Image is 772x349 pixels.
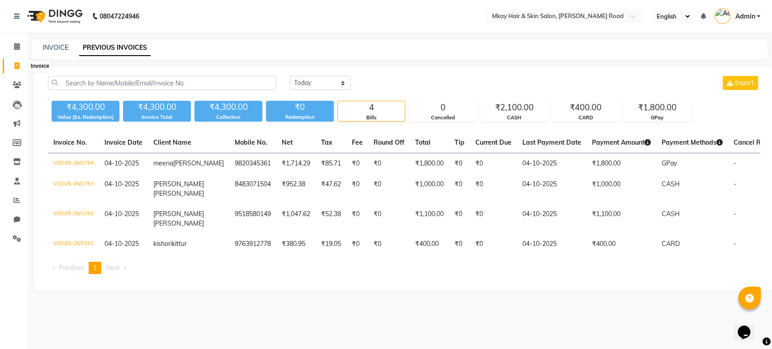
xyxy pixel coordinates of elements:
span: Last Payment Date [522,138,581,146]
td: ₹0 [368,174,410,204]
td: V/2025-26/2763 [48,174,99,204]
div: 4 [338,101,405,114]
td: ₹1,000.00 [410,174,449,204]
td: ₹52.38 [316,204,346,234]
td: ₹1,100.00 [410,204,449,234]
span: Next [106,264,120,272]
div: Invoice [28,61,52,71]
td: ₹47.62 [316,174,346,204]
div: CASH [481,114,548,122]
td: ₹0 [346,153,368,174]
span: - [734,240,736,248]
span: meena [153,159,173,167]
span: Tax [321,138,332,146]
span: Previous [59,264,84,272]
td: ₹0 [346,174,368,204]
span: - [734,210,736,218]
td: ₹1,800.00 [587,153,656,174]
td: ₹85.71 [316,153,346,174]
span: kittur [172,240,187,248]
div: ₹0 [266,101,334,113]
td: ₹400.00 [410,234,449,255]
span: [PERSON_NAME] [153,180,204,188]
td: ₹0 [470,153,517,174]
div: Value (Ex. Redemption) [52,113,119,121]
div: ₹1,800.00 [624,101,691,114]
img: logo [23,4,85,29]
td: 04-10-2025 [517,153,587,174]
img: Admin [715,8,730,24]
div: ₹4,300.00 [194,101,262,113]
div: Bills [338,114,405,122]
td: 04-10-2025 [517,234,587,255]
span: Total [415,138,431,146]
td: ₹0 [346,234,368,255]
td: 9763912778 [229,234,276,255]
span: CARD [662,240,680,248]
div: 0 [409,101,476,114]
span: 04-10-2025 [104,180,139,188]
td: ₹0 [470,204,517,234]
td: ₹380.95 [276,234,316,255]
td: V/2025-26/2764 [48,153,99,174]
span: Payment Amount [592,138,651,146]
span: [PERSON_NAME] [173,159,224,167]
div: ₹400.00 [552,101,619,114]
span: [PERSON_NAME] [153,210,204,218]
div: ₹4,300.00 [52,101,119,113]
span: Payment Methods [662,138,723,146]
span: [PERSON_NAME] [153,219,204,227]
div: Cancelled [409,114,476,122]
td: ₹1,800.00 [410,153,449,174]
span: kishori [153,240,172,248]
span: 04-10-2025 [104,240,139,248]
span: Tip [455,138,464,146]
td: 9820345361 [229,153,276,174]
span: 04-10-2025 [104,210,139,218]
td: V/2025-26/2762 [48,204,99,234]
td: ₹0 [449,204,470,234]
td: 04-10-2025 [517,204,587,234]
td: ₹400.00 [587,234,656,255]
span: GPay [662,159,677,167]
td: ₹1,000.00 [587,174,656,204]
iframe: chat widget [734,313,763,340]
div: Invoice Total [123,113,191,121]
span: Admin [735,12,755,21]
button: Export [723,76,758,90]
td: ₹0 [449,153,470,174]
td: ₹1,100.00 [587,204,656,234]
div: Collection [194,113,262,121]
td: ₹0 [449,174,470,204]
td: ₹0 [368,234,410,255]
td: ₹0 [470,174,517,204]
span: - [734,159,736,167]
div: GPay [624,114,691,122]
a: INVOICE [43,43,68,52]
input: Search by Name/Mobile/Email/Invoice No [48,76,276,90]
span: Client Name [153,138,191,146]
span: Invoice No. [53,138,87,146]
td: ₹0 [470,234,517,255]
a: PREVIOUS INVOICES [79,40,151,56]
td: V/2025-26/2761 [48,234,99,255]
td: ₹1,714.29 [276,153,316,174]
span: Current Due [475,138,512,146]
div: CARD [552,114,619,122]
td: ₹1,047.62 [276,204,316,234]
td: ₹0 [368,204,410,234]
span: 04-10-2025 [104,159,139,167]
td: 04-10-2025 [517,174,587,204]
td: ₹952.38 [276,174,316,204]
div: Redemption [266,113,334,121]
td: ₹0 [368,153,410,174]
span: CASH [662,210,680,218]
td: 8483071504 [229,174,276,204]
div: ₹4,300.00 [123,101,191,113]
span: Mobile No. [235,138,267,146]
span: Fee [352,138,363,146]
span: Export [735,79,754,87]
span: CASH [662,180,680,188]
td: ₹19.05 [316,234,346,255]
td: ₹0 [346,204,368,234]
